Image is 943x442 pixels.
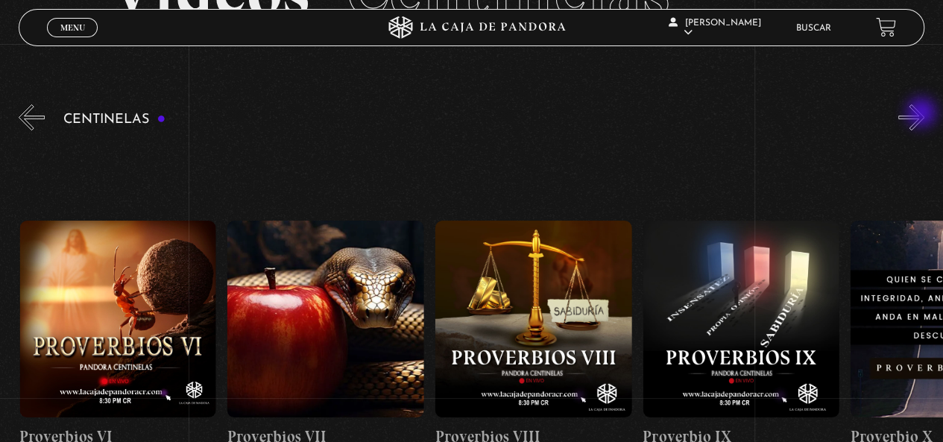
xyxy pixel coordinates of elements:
[876,17,896,37] a: View your shopping cart
[796,24,831,33] a: Buscar
[669,19,761,37] span: [PERSON_NAME]
[55,36,90,46] span: Cerrar
[60,23,85,32] span: Menu
[898,104,924,130] button: Next
[19,104,45,130] button: Previous
[63,113,165,127] h3: Centinelas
